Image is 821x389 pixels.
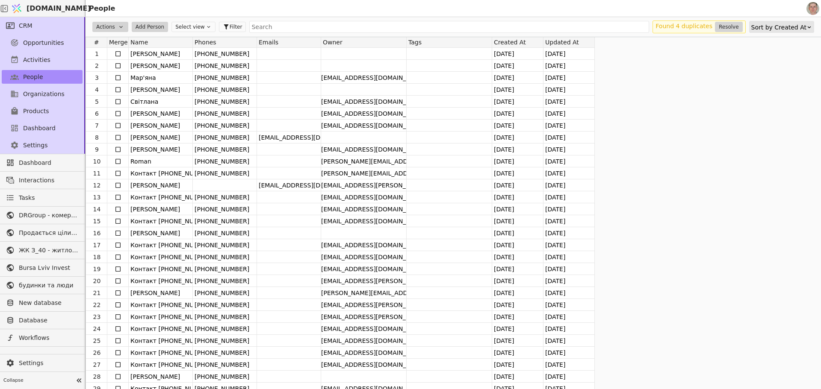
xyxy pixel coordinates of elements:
[193,254,249,260] span: [PHONE_NUMBER]
[321,96,406,107] div: [EMAIL_ADDRESS][DOMAIN_NAME]
[2,243,83,257] a: ЖК З_40 - житлова та комерційна нерухомість класу Преміум
[23,107,49,116] span: Products
[2,261,83,275] a: Bursa Lviv Invest
[23,90,65,99] span: Organizations
[492,84,543,96] div: [DATE]
[86,3,115,14] h2: People
[193,361,249,368] span: [PHONE_NUMBER]
[321,299,406,310] div: [EMAIL_ADDRESS][PERSON_NAME][DOMAIN_NAME]
[87,48,107,60] div: 1
[321,239,406,251] div: [EMAIL_ADDRESS][DOMAIN_NAME]
[492,299,543,311] div: [DATE]
[193,86,249,93] span: [PHONE_NUMBER]
[543,191,594,203] div: [DATE]
[543,203,594,215] div: [DATE]
[492,96,543,108] div: [DATE]
[492,323,543,335] div: [DATE]
[130,60,192,71] div: [PERSON_NAME]
[543,323,594,335] div: [DATE]
[543,359,594,371] div: [DATE]
[492,48,543,60] div: [DATE]
[492,239,543,251] div: [DATE]
[130,167,192,179] div: Контакт [PHONE_NUMBER]
[23,38,64,47] span: Opportunities
[130,251,192,263] div: Контакт [PHONE_NUMBER]
[193,242,249,249] span: [PHONE_NUMBER]
[230,23,242,31] span: Filter
[130,179,192,191] div: [PERSON_NAME]
[492,287,543,299] div: [DATE]
[543,227,594,239] div: [DATE]
[87,179,107,191] div: 12
[321,155,406,167] div: [PERSON_NAME][EMAIL_ADDRESS][DOMAIN_NAME]
[109,39,128,46] span: Merge
[492,275,543,287] div: [DATE]
[86,37,107,47] div: #
[249,21,649,33] input: Search
[130,287,192,298] div: [PERSON_NAME]
[87,335,107,347] div: 25
[257,134,363,141] span: [EMAIL_ADDRESS][DOMAIN_NAME]
[2,356,83,370] a: Settings
[2,278,83,292] a: будинки та люди
[87,287,107,299] div: 21
[321,275,406,287] div: [EMAIL_ADDRESS][PERSON_NAME][DOMAIN_NAME]
[130,227,192,239] div: [PERSON_NAME]
[19,333,78,342] span: Workflows
[87,299,107,311] div: 22
[130,371,192,382] div: [PERSON_NAME]
[193,349,249,356] span: [PHONE_NUMBER]
[130,215,192,227] div: Контакт [PHONE_NUMBER]
[321,311,406,322] div: [EMAIL_ADDRESS][PERSON_NAME][DOMAIN_NAME]
[492,251,543,263] div: [DATE]
[87,60,107,72] div: 2
[195,39,216,46] span: Phones
[543,60,594,72] div: [DATE]
[2,226,83,240] a: Продається цілий будинок [PERSON_NAME] нерухомість
[23,73,43,82] span: People
[87,72,107,84] div: 3
[543,108,594,120] div: [DATE]
[543,167,594,179] div: [DATE]
[492,371,543,383] div: [DATE]
[87,239,107,251] div: 17
[219,22,246,32] button: Filter
[132,22,168,32] button: Add Person
[2,191,83,205] a: Tasks
[543,311,594,323] div: [DATE]
[19,21,32,30] span: CRM
[87,143,107,155] div: 9
[2,138,83,152] a: Settings
[492,359,543,371] div: [DATE]
[543,263,594,275] div: [DATE]
[193,290,249,296] span: [PHONE_NUMBER]
[193,50,249,57] span: [PHONE_NUMBER]
[408,39,422,46] span: Tags
[492,167,543,179] div: [DATE]
[543,275,594,287] div: [DATE]
[715,22,743,32] button: Resolve
[87,167,107,179] div: 11
[323,39,343,46] span: Owner
[87,120,107,132] div: 7
[492,227,543,239] div: [DATE]
[321,167,406,179] div: [PERSON_NAME][EMAIL_ADDRESS][DOMAIN_NAME]
[130,239,192,251] div: Контакт [PHONE_NUMBER]
[543,72,594,84] div: [DATE]
[19,316,78,325] span: Database
[193,110,249,117] span: [PHONE_NUMBER]
[492,143,543,155] div: [DATE]
[193,230,249,237] span: [PHONE_NUMBER]
[171,22,215,32] button: Select view
[87,132,107,143] div: 8
[321,203,406,215] div: [EMAIL_ADDRESS][DOMAIN_NAME]
[130,39,148,46] span: Name
[23,56,50,64] span: Activities
[130,72,192,83] div: Мар'яна
[321,335,406,346] div: [EMAIL_ADDRESS][DOMAIN_NAME]
[130,120,192,131] div: [PERSON_NAME]
[543,143,594,155] div: [DATE]
[492,335,543,347] div: [DATE]
[193,325,249,332] span: [PHONE_NUMBER]
[193,62,249,69] span: [PHONE_NUMBER]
